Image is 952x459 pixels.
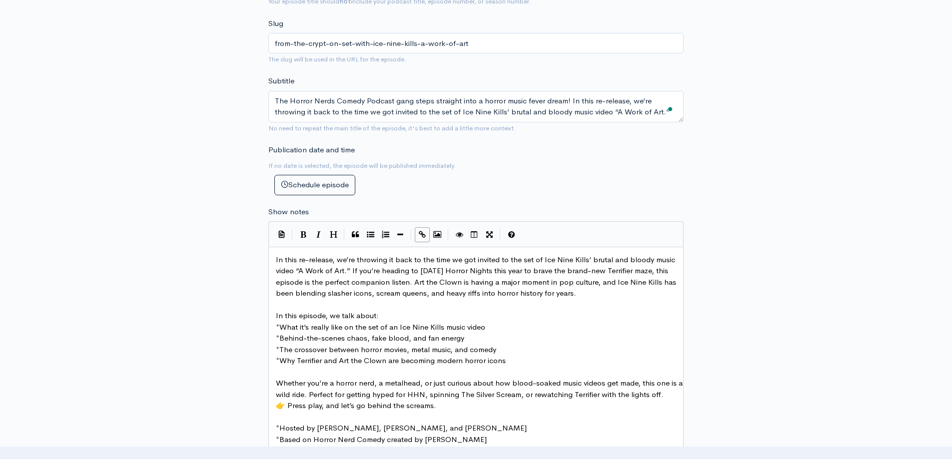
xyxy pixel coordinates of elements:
[276,311,379,320] span: In this episode, we talk about:
[268,206,309,218] label: Show notes
[279,345,496,354] span: The crossover between horror movies, metal music, and comedy
[268,161,456,170] small: If no date is selected, the episode will be published immediately.
[279,356,506,365] span: Why Terrifier and Art the Clown are becoming modern horror icons
[411,229,412,241] i: |
[279,322,485,332] span: What it’s really like on the set of an Ice Nine Kills music video
[467,227,482,242] button: Toggle Side by Side
[326,227,341,242] button: Heading
[393,227,408,242] button: Insert Horizontal Line
[268,18,283,29] label: Slug
[274,226,289,241] button: Insert Show Notes Template
[452,227,467,242] button: Toggle Preview
[415,227,430,242] button: Create Link
[504,227,519,242] button: Markdown Guide
[279,435,487,444] span: Based on Horror Nerd Comedy created by [PERSON_NAME]
[268,33,684,53] input: title-of-episode
[348,227,363,242] button: Quote
[274,175,355,195] button: Schedule episode
[482,227,497,242] button: Toggle Fullscreen
[276,401,436,410] span: 👉 Press play, and let’s go behind the screams.
[268,75,294,87] label: Subtitle
[279,423,527,433] span: Hosted by [PERSON_NAME], [PERSON_NAME], and [PERSON_NAME]
[279,333,464,343] span: Behind-the-scenes chaos, fake blood, and fan energy
[268,124,516,132] small: No need to repeat the main title of the episode, it's best to add a little more context.
[378,227,393,242] button: Numbered List
[268,91,684,122] textarea: To enrich screen reader interactions, please activate Accessibility in Grammarly extension settings
[500,229,501,241] i: |
[296,227,311,242] button: Bold
[363,227,378,242] button: Generic List
[279,446,388,455] span: Marketing by [PERSON_NAME]
[292,229,293,241] i: |
[430,227,445,242] button: Insert Image
[276,378,685,399] span: Whether you’re a horror nerd, a metalhead, or just curious about how blood-soaked music videos ge...
[344,229,345,241] i: |
[448,229,449,241] i: |
[268,55,406,63] small: The slug will be used in the URL for the episode.
[311,227,326,242] button: Italic
[268,144,355,156] label: Publication date and time
[276,255,678,298] span: In this re-release, we’re throwing it back to the time we got invited to the set of Ice Nine Kill...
